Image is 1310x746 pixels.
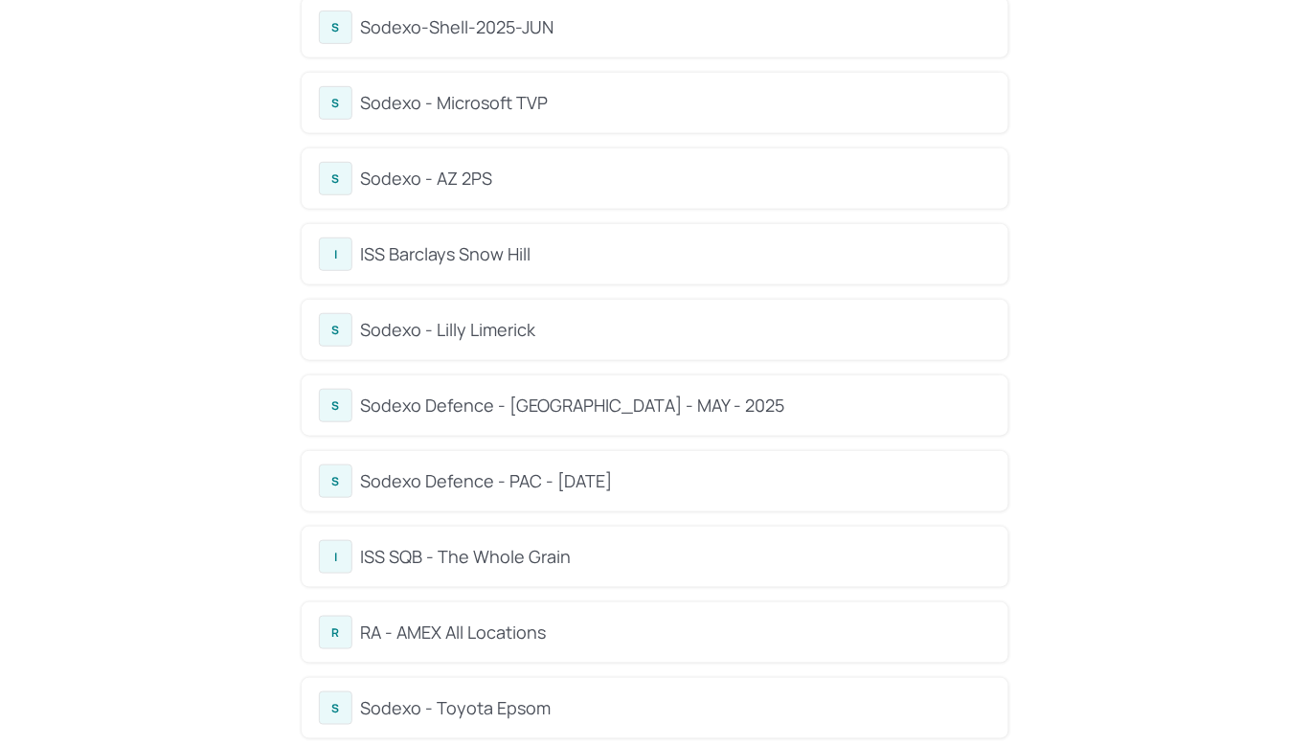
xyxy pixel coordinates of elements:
div: ISS SQB - The Whole Grain [360,544,991,570]
div: S [319,691,352,725]
div: Sodexo - Toyota Epsom [360,695,991,721]
div: I [319,540,352,574]
div: Sodexo - AZ 2PS [360,166,991,192]
div: S [319,389,352,422]
div: S [319,464,352,498]
div: RA - AMEX All Locations [360,620,991,645]
div: S [319,162,352,195]
div: R [319,616,352,649]
div: I [319,237,352,271]
div: Sodexo - Lilly Limerick [360,317,991,343]
div: Sodexo Defence - PAC - [DATE] [360,468,991,494]
div: S [319,313,352,347]
div: ISS Barclays Snow Hill [360,241,991,267]
div: S [319,86,352,120]
div: Sodexo-Shell-2025-JUN [360,14,991,40]
div: S [319,11,352,44]
div: Sodexo - Microsoft TVP [360,90,991,116]
div: Sodexo Defence - [GEOGRAPHIC_DATA] - MAY - 2025 [360,393,991,418]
